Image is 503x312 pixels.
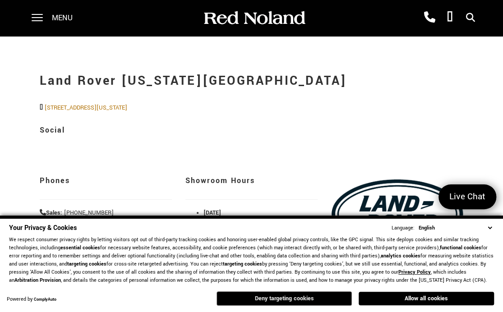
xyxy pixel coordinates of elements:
[40,171,172,190] h3: Phones
[445,191,490,203] span: Live Chat
[223,261,262,267] strong: targeting cookies
[381,252,420,259] strong: analytics cookies
[202,10,306,26] img: Red Noland Auto Group
[185,171,318,190] h3: Showroom Hours
[45,104,127,112] a: [STREET_ADDRESS][US_STATE]
[67,261,106,267] strong: targeting cookies
[203,209,221,217] strong: [DATE]
[416,224,494,232] select: Language Select
[392,225,415,231] div: Language:
[7,297,56,303] div: Powered by
[398,269,431,275] a: Privacy Policy
[359,292,494,305] button: Allow all cookies
[40,209,62,217] strong: Sales:
[40,121,464,140] h3: Social
[9,223,77,233] span: Your Privacy & Cookies
[440,244,481,251] strong: functional cookies
[14,277,61,284] strong: Arbitration Provision
[34,297,56,303] a: ComplyAuto
[60,244,100,251] strong: essential cookies
[64,209,114,217] span: [PHONE_NUMBER]
[331,162,463,266] img: Land Rover Colorado Springs
[438,184,496,209] a: Live Chat
[9,236,494,284] p: We respect consumer privacy rights by letting visitors opt out of third-party tracking cookies an...
[217,291,352,306] button: Deny targeting cookies
[40,63,464,99] h1: Land Rover [US_STATE][GEOGRAPHIC_DATA]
